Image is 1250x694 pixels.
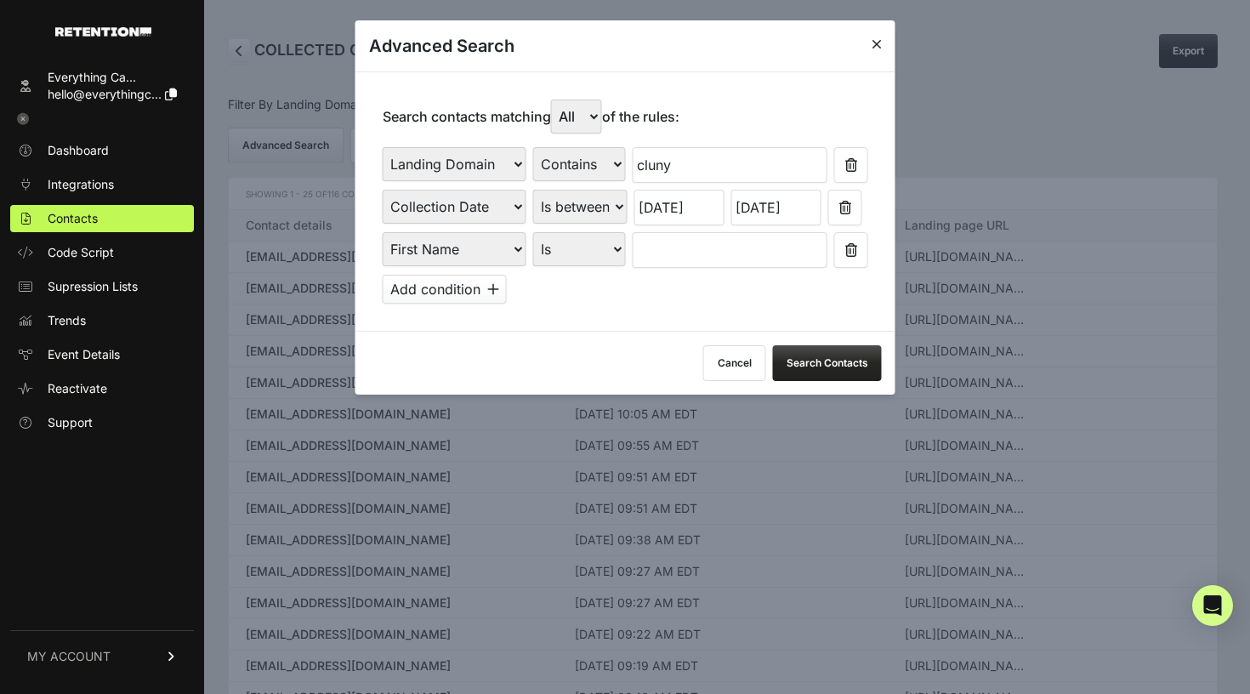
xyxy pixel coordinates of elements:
span: Trends [48,312,86,329]
button: Add condition [383,275,507,304]
button: Cancel [703,345,766,381]
a: MY ACCOUNT [10,630,194,682]
a: Trends [10,307,194,334]
span: Contacts [48,210,98,227]
span: Reactivate [48,380,107,397]
span: Code Script [48,244,114,261]
a: Everything Ca... hello@everythingc... [10,64,194,108]
span: Supression Lists [48,278,138,295]
a: Contacts [10,205,194,232]
a: Reactivate [10,375,194,402]
span: hello@everythingc... [48,87,162,101]
a: Dashboard [10,137,194,164]
p: Search contacts matching of the rules: [383,100,679,134]
span: Support [48,414,93,431]
img: Retention.com [55,27,151,37]
h3: Advanced Search [369,34,514,58]
span: Integrations [48,176,114,193]
a: Integrations [10,171,194,198]
a: Code Script [10,239,194,266]
div: Open Intercom Messenger [1192,585,1233,626]
span: MY ACCOUNT [27,648,111,665]
div: Everything Ca... [48,69,177,86]
a: Event Details [10,341,194,368]
span: Dashboard [48,142,109,159]
a: Supression Lists [10,273,194,300]
button: Search Contacts [773,345,882,381]
a: Support [10,409,194,436]
span: Event Details [48,346,120,363]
